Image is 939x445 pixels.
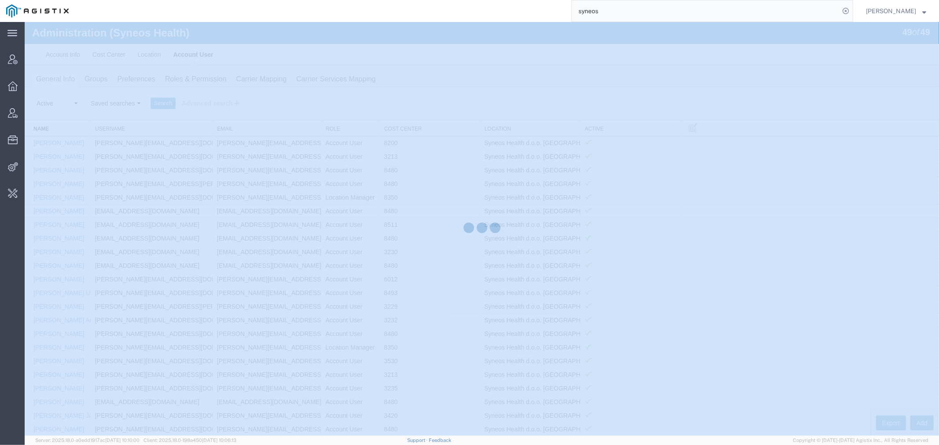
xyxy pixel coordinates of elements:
[793,437,928,444] span: Copyright © [DATE]-[DATE] Agistix Inc., All Rights Reserved
[866,6,916,16] span: Carrie Virgilio
[572,0,840,22] input: Search for shipment number, reference number
[144,438,236,443] span: Client: 2025.18.0-198a450
[35,438,140,443] span: Server: 2025.18.0-a0edd1917ac
[407,438,429,443] a: Support
[6,4,69,18] img: logo
[865,6,927,16] button: [PERSON_NAME]
[105,438,140,443] span: [DATE] 10:10:00
[202,438,236,443] span: [DATE] 10:06:13
[429,438,451,443] a: Feedback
